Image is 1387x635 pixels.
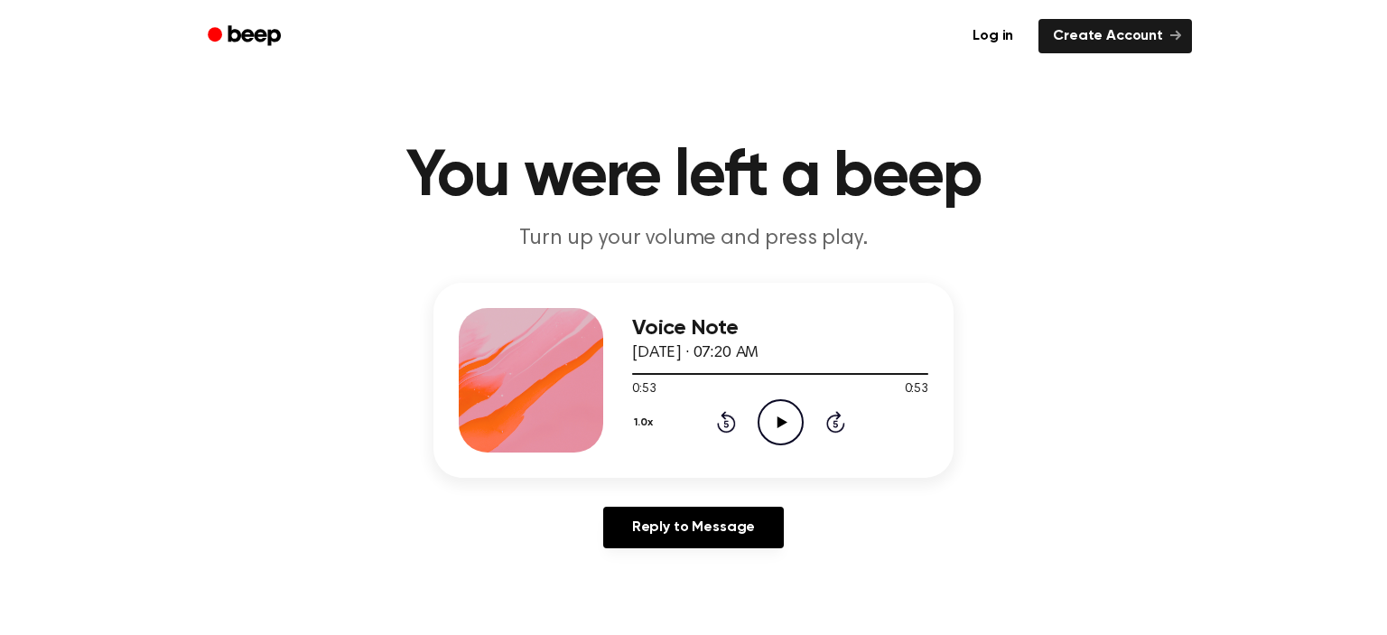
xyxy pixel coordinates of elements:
[347,224,1040,254] p: Turn up your volume and press play.
[632,316,928,341] h3: Voice Note
[632,345,759,361] span: [DATE] · 07:20 AM
[905,380,928,399] span: 0:53
[632,380,656,399] span: 0:53
[195,19,297,54] a: Beep
[1038,19,1192,53] a: Create Account
[958,19,1028,53] a: Log in
[632,407,660,438] button: 1.0x
[231,145,1156,210] h1: You were left a beep
[603,507,784,548] a: Reply to Message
